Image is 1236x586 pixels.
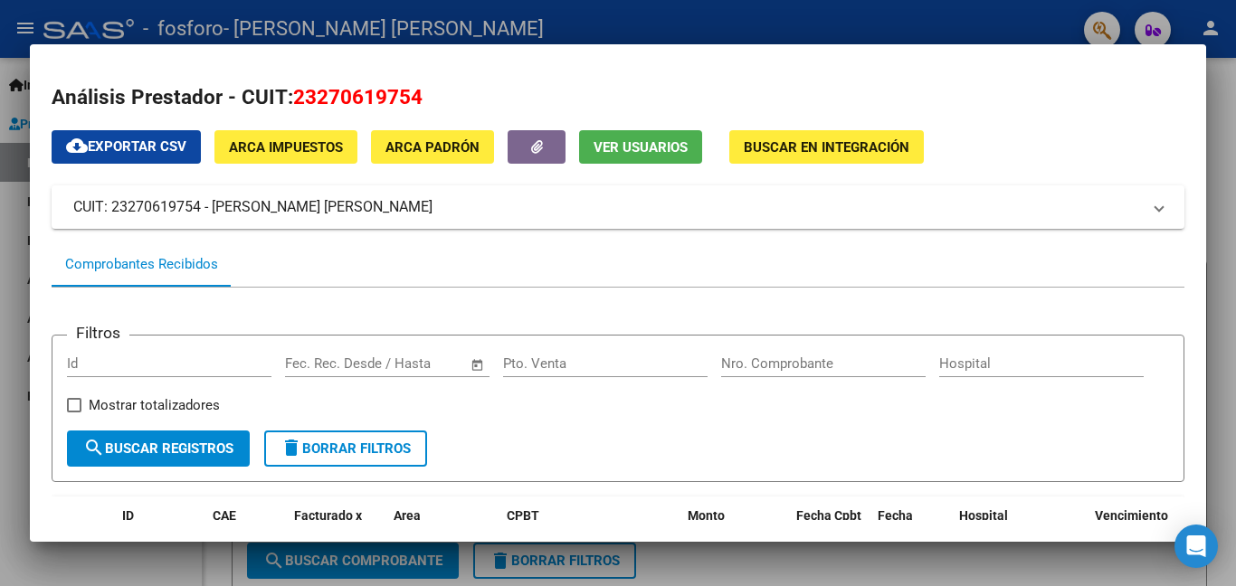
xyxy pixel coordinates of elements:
button: Exportar CSV [52,130,201,164]
span: Facturado x Orden De [294,508,362,543]
datatable-header-cell: Fecha Cpbt [789,496,870,576]
datatable-header-cell: CAE [205,496,287,576]
span: CPBT [507,508,539,523]
button: Buscar en Integración [729,130,924,164]
input: Fecha fin [375,355,462,372]
span: Exportar CSV [66,138,186,155]
button: Borrar Filtros [264,430,427,467]
span: Hospital [959,508,1008,523]
datatable-header-cell: Fecha Recibido [870,496,952,576]
button: Ver Usuarios [579,130,702,164]
span: Fecha Recibido [878,508,928,543]
span: Vencimiento Auditoría [1095,508,1168,543]
mat-icon: delete [280,437,302,458]
mat-panel-title: CUIT: 23270619754 - [PERSON_NAME] [PERSON_NAME] [73,196,1141,218]
span: ARCA Impuestos [229,139,343,156]
input: Fecha inicio [285,355,358,372]
datatable-header-cell: Hospital [952,496,1088,576]
button: ARCA Padrón [371,130,494,164]
datatable-header-cell: ID [115,496,205,576]
button: Open calendar [468,354,489,375]
span: ID [122,508,134,523]
mat-icon: search [83,437,105,458]
span: Buscar Registros [83,440,233,457]
span: CAE [213,508,236,523]
span: Area [394,508,421,523]
datatable-header-cell: CPBT [499,496,680,576]
span: 23270619754 [293,85,423,109]
datatable-header-cell: Vencimiento Auditoría [1088,496,1169,576]
button: ARCA Impuestos [214,130,357,164]
h3: Filtros [67,321,129,345]
div: Open Intercom Messenger [1174,525,1218,568]
datatable-header-cell: Monto [680,496,789,576]
span: Mostrar totalizadores [89,394,220,416]
h2: Análisis Prestador - CUIT: [52,82,1184,113]
datatable-header-cell: Area [386,496,499,576]
span: Monto [688,508,725,523]
span: Fecha Cpbt [796,508,861,523]
span: Buscar en Integración [744,139,909,156]
span: ARCA Padrón [385,139,480,156]
datatable-header-cell: Facturado x Orden De [287,496,386,576]
span: Borrar Filtros [280,440,411,457]
span: Ver Usuarios [594,139,688,156]
button: Buscar Registros [67,430,250,467]
div: Comprobantes Recibidos [65,254,218,275]
mat-expansion-panel-header: CUIT: 23270619754 - [PERSON_NAME] [PERSON_NAME] [52,185,1184,229]
mat-icon: cloud_download [66,135,88,156]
